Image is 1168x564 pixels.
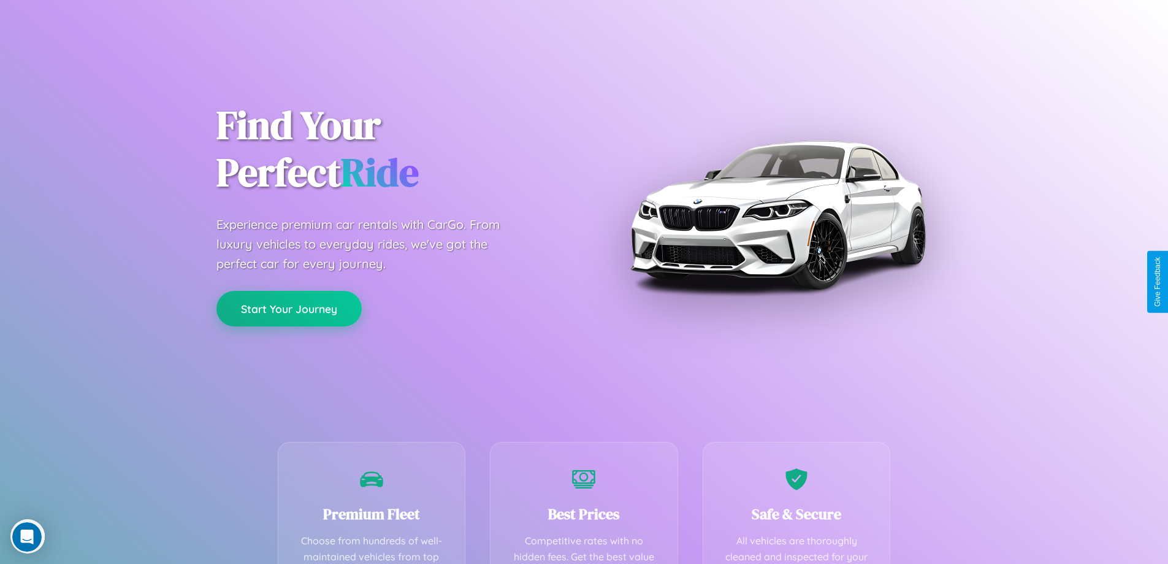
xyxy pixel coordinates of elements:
button: Start Your Journey [216,291,362,326]
h1: Find Your Perfect [216,102,566,196]
h3: Best Prices [509,504,659,524]
iframe: Intercom live chat [12,522,42,552]
div: Open Intercom Messenger [5,5,228,39]
h3: Safe & Secure [722,504,872,524]
p: Experience premium car rentals with CarGo. From luxury vehicles to everyday rides, we've got the ... [216,215,523,274]
img: Premium BMW car rental vehicle [624,61,931,368]
div: Give Feedback [1153,257,1162,307]
span: Ride [341,145,419,199]
h3: Premium Fleet [297,504,447,524]
iframe: Intercom live chat discovery launcher [10,519,45,554]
